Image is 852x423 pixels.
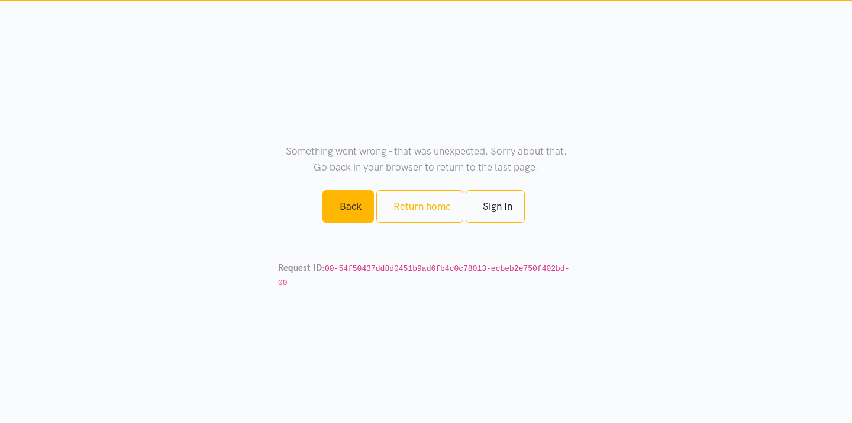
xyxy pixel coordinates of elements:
p: Something went wrong - that was unexpected. Sorry about that. Go back in your browser to return t... [278,143,574,175]
code: 00-54f50437dd8d0451b9ad6fb4c0c78013-ecbeb2e750f402bd-00 [278,264,569,287]
a: Return home [376,190,463,223]
a: Back [322,190,374,223]
a: Sign In [466,190,525,223]
strong: Request ID: [278,262,325,273]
